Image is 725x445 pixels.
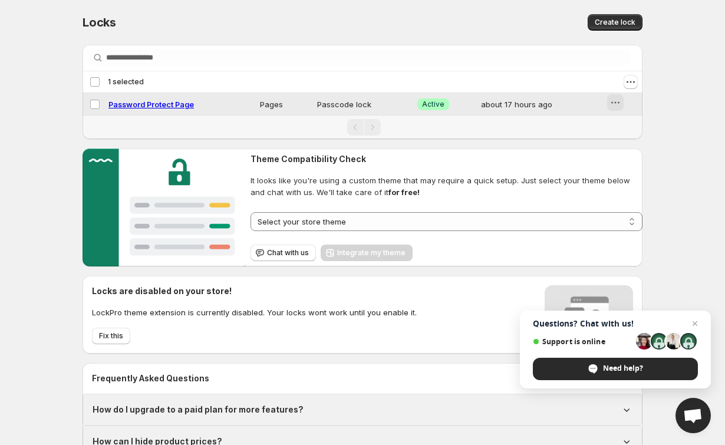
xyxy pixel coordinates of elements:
[267,248,309,258] span: Chat with us
[603,363,643,374] span: Need help?
[83,15,116,29] span: Locks
[108,77,144,87] span: 1 selected
[99,331,123,341] span: Fix this
[251,153,642,165] h2: Theme Compatibility Check
[256,93,314,116] td: Pages
[675,398,711,433] div: Open chat
[92,373,633,384] h2: Frequently Asked Questions
[588,14,642,31] button: Create lock
[251,245,316,261] button: Chat with us
[595,18,635,27] span: Create lock
[92,306,417,318] p: LockPro theme extension is currently disabled. Your locks wont work until you enable it.
[422,100,444,109] span: Active
[545,285,633,344] img: Locks disabled
[83,115,642,139] nav: Pagination
[688,317,702,331] span: Close chat
[83,149,246,266] img: Customer support
[533,319,698,328] span: Questions? Chat with us!
[92,285,417,297] h2: Locks are disabled on your store!
[314,93,414,116] td: Passcode lock
[92,328,130,344] button: Fix this
[388,187,420,197] strong: for free!
[251,174,642,198] span: It looks like you're using a custom theme that may require a quick setup. Just select your theme ...
[108,100,194,109] a: Password Protect Page
[477,93,606,116] td: about 17 hours ago
[93,404,304,416] h1: How do I upgrade to a paid plan for more features?
[533,358,698,380] div: Need help?
[533,337,632,346] span: Support is online
[624,75,638,89] button: Actions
